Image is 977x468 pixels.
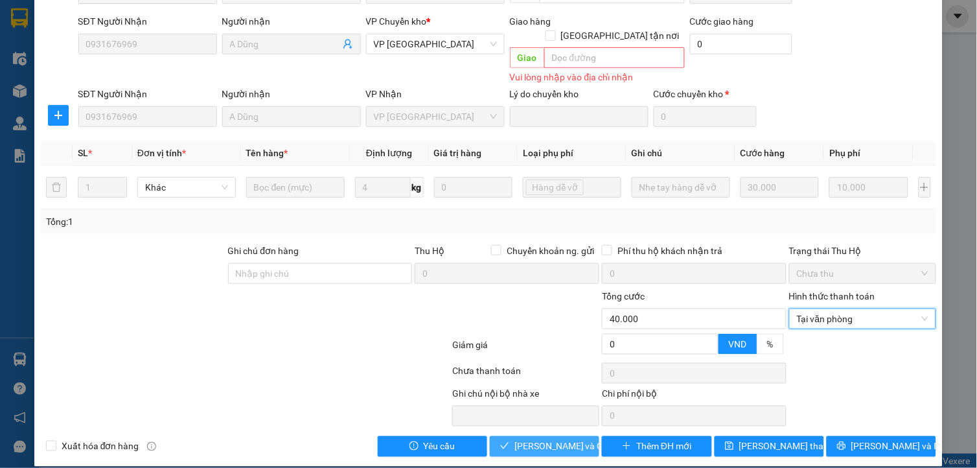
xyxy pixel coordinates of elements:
[228,246,299,256] label: Ghi chú đơn hàng
[829,148,860,158] span: Phụ phí
[366,148,412,158] span: Định lượng
[510,47,544,68] span: Giao
[741,177,819,198] input: 0
[46,215,378,229] div: Tổng: 1
[602,291,645,301] span: Tổng cước
[222,14,361,29] div: Người nhận
[654,87,757,101] div: Cước chuyển kho
[602,436,711,457] button: plusThêm ĐH mới
[789,291,875,301] label: Hình thức thanh toán
[451,338,601,360] div: Giảm giá
[424,439,455,454] span: Yêu cầu
[632,177,730,198] input: Ghi Chú
[514,439,639,454] span: [PERSON_NAME] và Giao hàng
[501,244,599,258] span: Chuyển khoản ng. gửi
[767,339,774,349] span: %
[374,107,497,126] span: VP Nam Trung
[56,439,144,454] span: Xuất hóa đơn hàng
[46,177,67,198] button: delete
[518,141,626,166] th: Loại phụ phí
[411,177,424,198] span: kg
[626,141,735,166] th: Ghi chú
[137,148,186,158] span: Đơn vị tính
[612,244,728,258] span: Phí thu hộ khách nhận trả
[510,16,551,27] span: Giao hàng
[789,244,936,258] div: Trạng thái Thu Hộ
[78,148,88,158] span: SL
[228,263,413,284] input: Ghi chú đơn hàng
[434,148,482,158] span: Giá trị hàng
[409,441,419,452] span: exclamation-circle
[532,180,578,194] span: Hàng dễ vỡ
[246,177,345,198] input: VD: Bàn, Ghế
[602,386,787,406] div: Chi phí nội bộ
[374,34,497,54] span: VP Thái Bình
[48,105,69,126] button: plus
[526,180,584,195] span: Hàng dễ vỡ
[851,439,942,454] span: [PERSON_NAME] và In
[690,34,793,54] input: Cước giao hàng
[434,177,512,198] input: 0
[246,148,288,158] span: Tên hàng
[222,87,361,101] div: Người nhận
[510,70,685,85] div: Vui lòng nhập vào địa chỉ nhận
[622,441,631,452] span: plus
[715,436,824,457] button: save[PERSON_NAME] thay đổi
[837,441,846,452] span: printer
[49,110,68,121] span: plus
[741,148,785,158] span: Cước hàng
[378,436,487,457] button: exclamation-circleYêu cầu
[739,439,843,454] span: [PERSON_NAME] thay đổi
[78,87,217,101] div: SĐT Người Nhận
[636,439,691,454] span: Thêm ĐH mới
[544,47,685,68] input: Dọc đường
[556,29,685,43] span: [GEOGRAPHIC_DATA] tận nơi
[147,442,156,451] span: info-circle
[490,436,599,457] button: check[PERSON_NAME] và Giao hàng
[510,87,649,101] div: Lý do chuyển kho
[78,14,217,29] div: SĐT Người Nhận
[500,441,509,452] span: check
[343,39,353,49] span: user-add
[797,264,928,283] span: Chưa thu
[690,16,754,27] label: Cước giao hàng
[919,177,931,198] button: plus
[452,386,599,406] div: Ghi chú nội bộ nhà xe
[729,339,747,349] span: VND
[827,436,936,457] button: printer[PERSON_NAME] và In
[415,246,444,256] span: Thu Hộ
[145,178,228,197] span: Khác
[797,309,928,329] span: Tại văn phòng
[451,364,601,386] div: Chưa thanh toán
[366,87,505,101] div: VP Nhận
[366,16,427,27] span: VP Chuyển kho
[725,441,734,452] span: save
